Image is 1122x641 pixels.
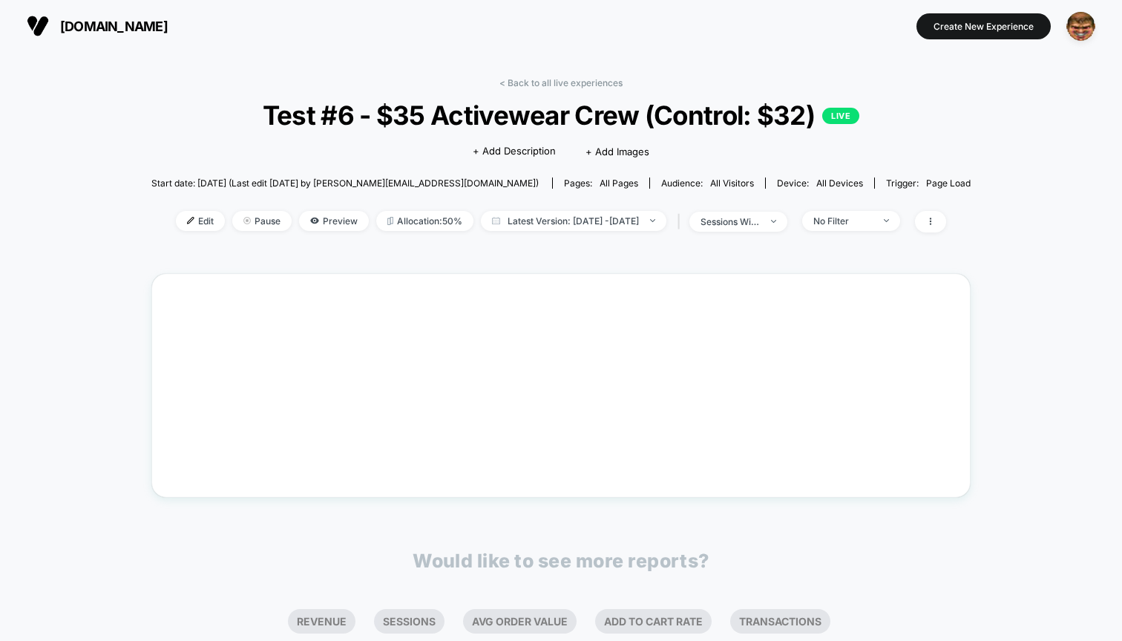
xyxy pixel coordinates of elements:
span: | [674,211,689,232]
img: end [243,217,251,224]
img: calendar [492,217,500,224]
a: < Back to all live experiences [499,77,623,88]
li: Avg Order Value [463,609,577,634]
div: Pages: [564,178,638,189]
span: Device: [765,178,874,189]
span: Latest Version: [DATE] - [DATE] [481,211,666,231]
div: sessions with impression [701,216,760,227]
li: Sessions [374,609,444,634]
span: All Visitors [710,178,754,189]
img: ppic [1066,12,1095,41]
div: Audience: [661,178,754,189]
span: all pages [600,178,638,189]
span: Allocation: 50% [376,211,473,231]
div: Trigger: [886,178,971,189]
img: end [771,220,776,223]
span: Preview [299,211,369,231]
button: ppic [1062,11,1100,42]
img: rebalance [387,217,393,225]
li: Revenue [288,609,355,634]
span: Test #6 - $35 Activewear Crew (Control: $32) [192,100,929,131]
span: Page Load [926,178,971,189]
span: + Add Images [585,146,649,157]
span: Start date: [DATE] (Last edit [DATE] by [PERSON_NAME][EMAIL_ADDRESS][DOMAIN_NAME]) [151,178,539,189]
span: + Add Description [473,144,556,159]
span: Edit [176,211,225,231]
button: Create New Experience [916,13,1051,39]
p: LIVE [822,108,859,124]
div: No Filter [813,215,873,227]
span: Pause [232,211,292,231]
li: Add To Cart Rate [595,609,712,634]
img: end [650,219,655,222]
span: all devices [816,178,863,189]
img: end [884,219,889,222]
li: Transactions [730,609,830,634]
img: Visually logo [27,15,49,37]
img: edit [187,217,194,224]
span: [DOMAIN_NAME] [60,19,168,34]
button: [DOMAIN_NAME] [22,14,172,38]
p: Would like to see more reports? [413,550,709,572]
